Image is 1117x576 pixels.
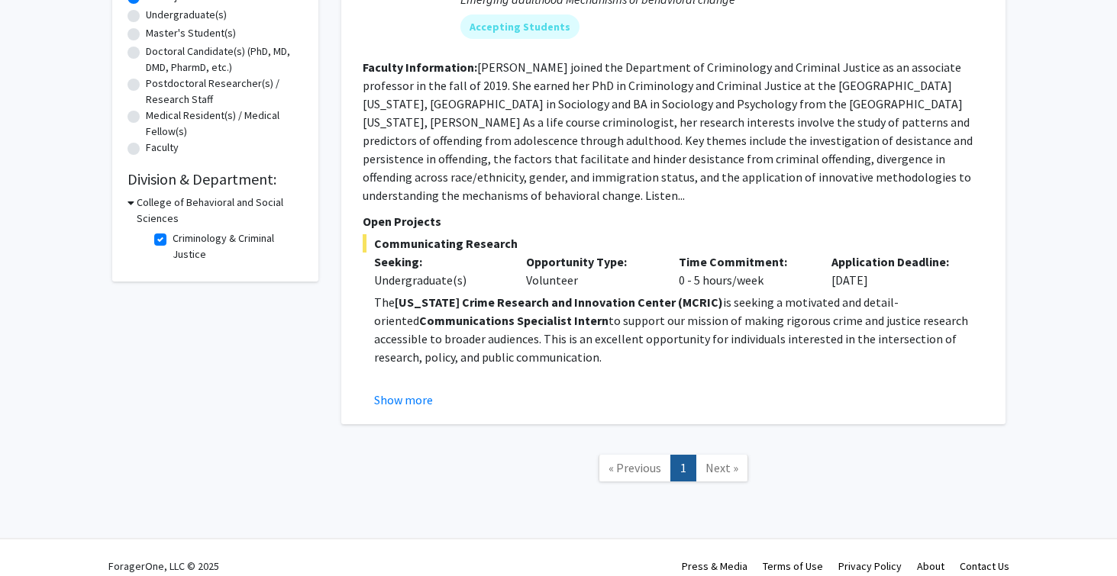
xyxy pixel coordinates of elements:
[696,455,748,481] a: Next Page
[599,455,671,481] a: Previous Page
[146,7,227,23] label: Undergraduate(s)
[460,14,579,39] mat-chip: Accepting Students
[363,212,984,230] p: Open Projects
[515,253,667,289] div: Volunteer
[363,234,984,253] span: Communicating Research
[820,253,973,289] div: [DATE]
[917,559,944,573] a: About
[146,108,303,140] label: Medical Resident(s) / Medical Fellow(s)
[705,460,738,475] span: Next »
[363,60,477,75] b: Faculty Information:
[838,559,902,573] a: Privacy Policy
[682,559,747,573] a: Press & Media
[146,43,303,76] label: Doctoral Candidate(s) (PhD, MD, DMD, PharmD, etc.)
[146,25,236,41] label: Master's Student(s)
[137,195,303,227] h3: College of Behavioral and Social Sciences
[374,253,504,271] p: Seeking:
[419,313,609,328] strong: Communications Specialist Intern
[173,230,299,262] label: Criminology & Criminal Justice
[831,253,961,271] p: Application Deadline:
[960,559,1009,573] a: Contact Us
[374,271,504,289] div: Undergraduate(s)
[146,140,179,156] label: Faculty
[374,391,433,409] button: Show more
[341,439,1006,501] nav: Page navigation
[670,455,696,481] a: 1
[526,253,656,271] p: Opportunity Type:
[146,76,303,108] label: Postdoctoral Researcher(s) / Research Staff
[395,294,723,310] strong: [US_STATE] Crime Research and Innovation Center (MCRIC)
[128,170,303,188] h2: Division & Department:
[11,507,65,565] iframe: Chat
[374,293,984,366] p: The is seeking a motivated and detail-oriented to support our mission of making rigorous crime an...
[667,253,820,289] div: 0 - 5 hours/week
[363,60,973,203] fg-read-more: [PERSON_NAME] joined the Department of Criminology and Criminal Justice as an associate professor...
[679,253,809,271] p: Time Commitment:
[609,460,661,475] span: « Previous
[763,559,823,573] a: Terms of Use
